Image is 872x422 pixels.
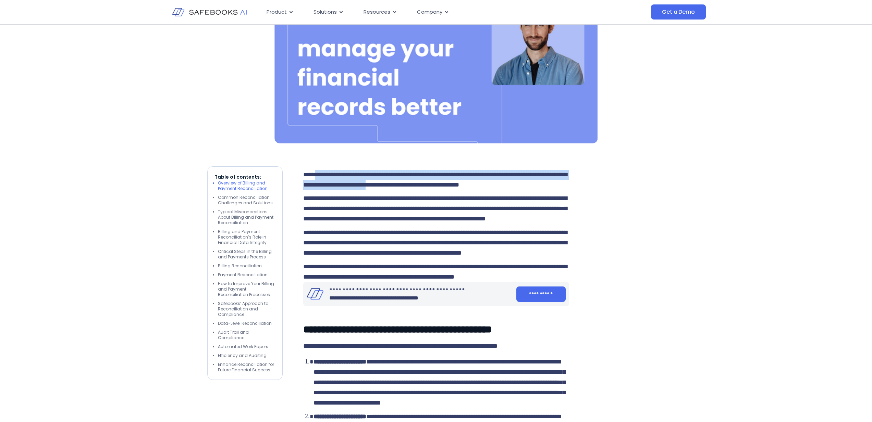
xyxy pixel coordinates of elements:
[218,344,275,349] li: Automated Work Papers
[218,353,275,358] li: Efficiency and Auditing
[218,249,275,260] li: Critical Steps in the Billing and Payments Process
[218,209,275,226] li: Typical Misconceptions About Billing and Payment Reconciliation
[651,4,705,20] a: Get a Demo
[218,263,275,269] li: Billing Reconciliation
[218,229,275,245] li: Billing and Payment Reconciliation’s Role in Financial Data Integrity
[218,362,275,373] li: Enhance Reconciliation for Future Financial Success
[214,174,275,180] p: Table of contents:
[417,8,442,16] span: Company
[218,272,275,278] li: Payment Reconciliation
[218,195,275,206] li: Common Reconciliation Challenges and Solutions
[218,301,275,317] li: Safebooks’ Approach to Reconciliation and Compliance
[218,321,275,326] li: Data-Level Reconciliation
[218,180,275,191] li: Overview of Billing and Payment Reconciliation
[218,330,275,341] li: Audit Trail and Compliance
[314,8,337,16] span: Solutions
[261,5,582,19] div: Menu Toggle
[662,9,695,15] span: Get a Demo
[218,281,275,297] li: How to Improve Your Billing and Payment Reconciliation Processes
[267,8,287,16] span: Product
[364,8,390,16] span: Resources
[261,5,582,19] nav: Menu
